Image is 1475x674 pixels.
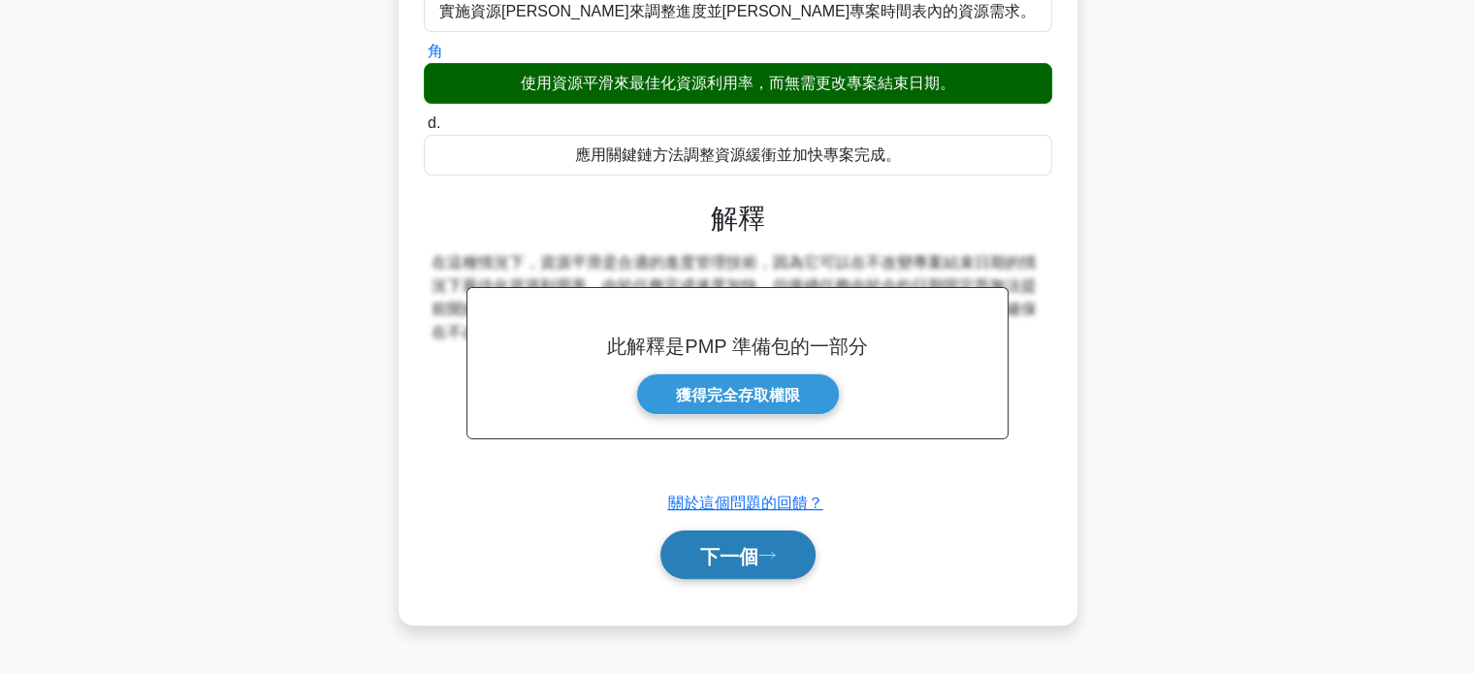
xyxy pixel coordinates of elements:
font: 角 [428,43,443,59]
font: 在這種情況下，資源平滑是合適的進度管理技術，因為它可以在不改變專案結束日期的情況下最佳化資源利用率。由於任務完成速度加快，但後續任務由於合約日期固定而無法提前開始，因此存在資源閒置時間。資源平滑... [432,254,1037,340]
a: 關於這個問題的回饋？ [668,495,823,511]
font: 下一個 [700,545,758,566]
font: 應用關鍵鏈方法調整資源緩衝並加快專案完成。 [575,146,901,163]
button: 下一個 [660,530,816,580]
font: 使用資源平滑來最佳化資源利用率，而無需更改專案結束日期。 [521,75,955,91]
font: 解釋 [711,204,765,234]
a: 獲得完全存取權限 [636,373,840,415]
font: 實施資源[PERSON_NAME]來調整進度並[PERSON_NAME]專案時間表內的資源需求。 [439,3,1036,19]
font: d. [428,114,440,131]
